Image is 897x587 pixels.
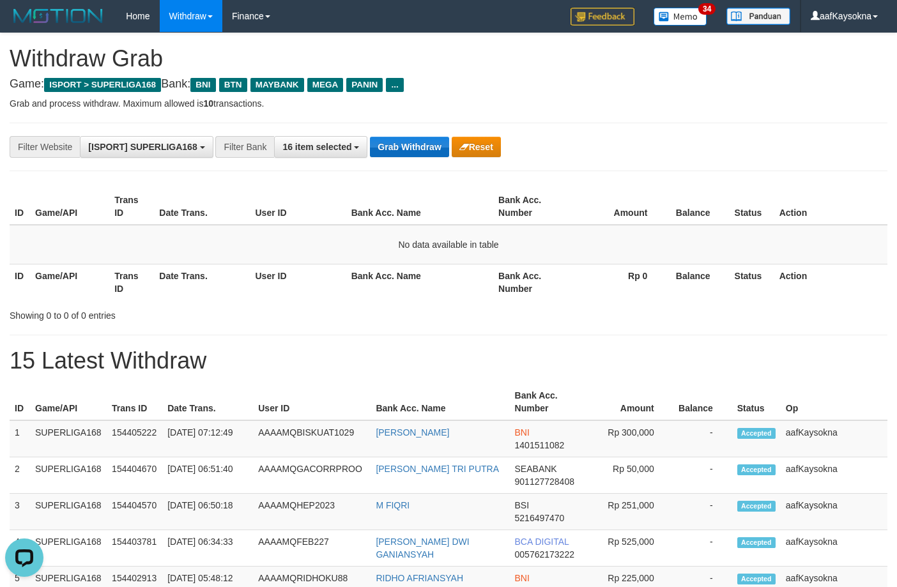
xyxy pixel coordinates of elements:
[215,136,274,158] div: Filter Bank
[737,537,776,548] span: Accepted
[510,384,585,420] th: Bank Acc. Number
[730,264,774,300] th: Status
[10,188,30,225] th: ID
[698,3,716,15] span: 34
[346,188,493,225] th: Bank Acc. Name
[80,136,213,158] button: [ISPORT] SUPERLIGA168
[30,494,107,530] td: SUPERLIGA168
[109,264,154,300] th: Trans ID
[515,573,530,583] span: BNI
[673,457,732,494] td: -
[30,420,107,457] td: SUPERLIGA168
[10,264,30,300] th: ID
[376,500,410,510] a: M FIQRI
[572,264,666,300] th: Rp 0
[162,494,253,530] td: [DATE] 06:50:18
[274,136,367,158] button: 16 item selected
[10,348,887,374] h1: 15 Latest Withdraw
[162,457,253,494] td: [DATE] 06:51:40
[370,137,448,157] button: Grab Withdraw
[250,188,346,225] th: User ID
[107,494,162,530] td: 154404570
[585,457,673,494] td: Rp 50,000
[253,384,371,420] th: User ID
[673,530,732,567] td: -
[219,78,247,92] span: BTN
[376,464,499,474] a: [PERSON_NAME] TRI PUTRA
[30,457,107,494] td: SUPERLIGA168
[253,457,371,494] td: AAAAMQGACORRPROO
[781,457,887,494] td: aafKaysokna
[190,78,215,92] span: BNI
[452,137,501,157] button: Reset
[737,574,776,584] span: Accepted
[654,8,707,26] img: Button%20Memo.svg
[88,142,197,152] span: [ISPORT] SUPERLIGA168
[515,440,565,450] span: Copy 1401511082 to clipboard
[726,8,790,25] img: panduan.png
[107,420,162,457] td: 154405222
[10,304,364,322] div: Showing 0 to 0 of 0 entries
[30,384,107,420] th: Game/API
[44,78,161,92] span: ISPORT > SUPERLIGA168
[781,420,887,457] td: aafKaysokna
[154,188,250,225] th: Date Trans.
[253,494,371,530] td: AAAAMQHEP2023
[346,264,493,300] th: Bank Acc. Name
[737,464,776,475] span: Accepted
[376,537,469,560] a: [PERSON_NAME] DWI GANIANSYAH
[386,78,403,92] span: ...
[515,464,557,474] span: SEABANK
[253,530,371,567] td: AAAAMQFEB227
[673,384,732,420] th: Balance
[253,420,371,457] td: AAAAMQBISKUAT1029
[154,264,250,300] th: Date Trans.
[250,78,304,92] span: MAYBANK
[307,78,344,92] span: MEGA
[10,457,30,494] td: 2
[30,264,109,300] th: Game/API
[515,537,569,547] span: BCA DIGITAL
[10,384,30,420] th: ID
[585,494,673,530] td: Rp 251,000
[673,494,732,530] td: -
[781,494,887,530] td: aafKaysokna
[162,420,253,457] td: [DATE] 07:12:49
[109,188,154,225] th: Trans ID
[376,573,463,583] a: RIDHO AFRIANSYAH
[572,188,666,225] th: Amount
[585,530,673,567] td: Rp 525,000
[585,384,673,420] th: Amount
[10,494,30,530] td: 3
[203,98,213,109] strong: 10
[10,530,30,567] td: 4
[30,530,107,567] td: SUPERLIGA168
[515,513,565,523] span: Copy 5216497470 to clipboard
[10,225,887,264] td: No data available in table
[774,264,887,300] th: Action
[371,384,509,420] th: Bank Acc. Name
[737,428,776,439] span: Accepted
[515,427,530,438] span: BNI
[10,6,107,26] img: MOTION_logo.png
[571,8,634,26] img: Feedback.jpg
[10,420,30,457] td: 1
[774,188,887,225] th: Action
[673,420,732,457] td: -
[282,142,351,152] span: 16 item selected
[10,136,80,158] div: Filter Website
[515,549,574,560] span: Copy 005762173222 to clipboard
[515,476,574,487] span: Copy 901127728408 to clipboard
[10,78,887,91] h4: Game: Bank:
[666,264,729,300] th: Balance
[10,46,887,72] h1: Withdraw Grab
[162,530,253,567] td: [DATE] 06:34:33
[30,188,109,225] th: Game/API
[5,5,43,43] button: Open LiveChat chat widget
[10,97,887,110] p: Grab and process withdraw. Maximum allowed is transactions.
[346,78,383,92] span: PANIN
[730,188,774,225] th: Status
[666,188,729,225] th: Balance
[737,501,776,512] span: Accepted
[585,420,673,457] td: Rp 300,000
